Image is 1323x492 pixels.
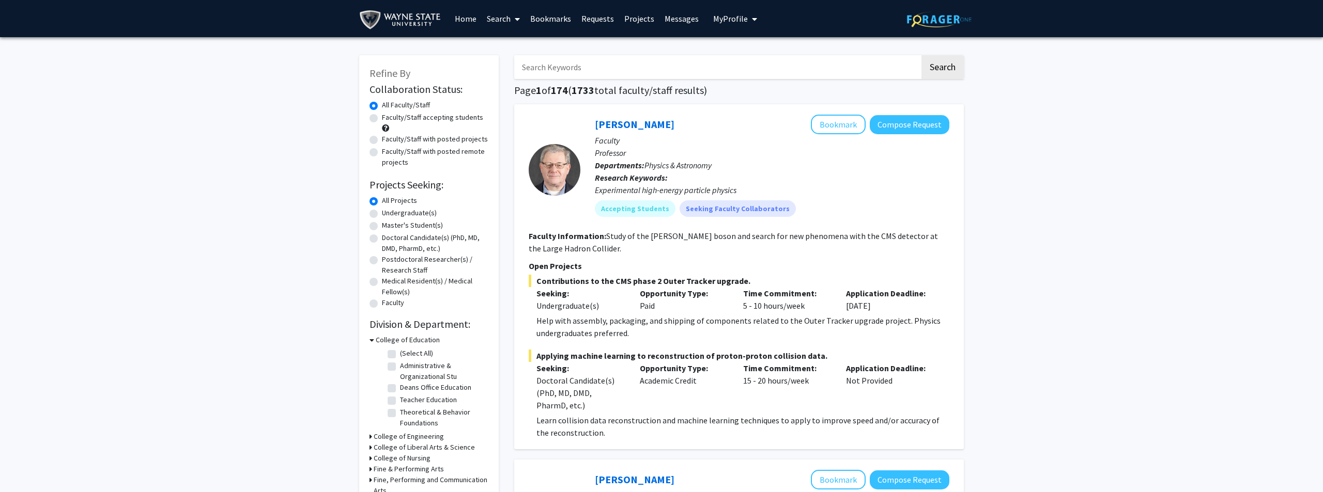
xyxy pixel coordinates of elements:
[400,382,471,393] label: Deans Office Education
[529,260,949,272] p: Open Projects
[811,115,866,134] button: Add Robert Harr to Bookmarks
[811,470,866,489] button: Add Nicole Coleman to Bookmarks
[400,407,486,428] label: Theoretical & Behavior Foundations
[536,314,949,339] p: Help with assembly, packaging, and shipping of components related to the Outer Tracker upgrade pr...
[536,84,542,97] span: 1
[382,276,488,297] label: Medical Resident(s) / Medical Fellow(s)
[595,200,675,217] mat-chip: Accepting Students
[846,362,934,374] p: Application Deadline:
[644,160,712,170] span: Physics & Astronomy
[1279,446,1315,484] iframe: Chat
[846,287,934,299] p: Application Deadline:
[743,362,831,374] p: Time Commitment:
[376,335,440,345] h3: College of Education
[595,147,949,159] p: Professor
[536,287,624,299] p: Seeking:
[595,160,644,170] b: Departments:
[838,287,942,312] div: [DATE]
[450,1,482,37] a: Home
[382,297,404,308] label: Faculty
[743,287,831,299] p: Time Commitment:
[536,374,624,411] div: Doctoral Candidate(s) (PhD, MD, DMD, PharmD, etc.)
[514,84,964,97] h1: Page of ( total faculty/staff results)
[382,100,430,110] label: All Faculty/Staff
[400,394,457,405] label: Teacher Education
[482,1,525,37] a: Search
[576,1,619,37] a: Requests
[870,470,949,489] button: Compose Request to Nicole Coleman
[870,115,949,134] button: Compose Request to Robert Harr
[536,362,624,374] p: Seeking:
[514,55,920,79] input: Search Keywords
[632,362,735,411] div: Academic Credit
[595,184,949,196] div: Experimental high-energy particle physics
[640,287,728,299] p: Opportunity Type:
[374,453,430,464] h3: College of Nursing
[370,179,488,191] h2: Projects Seeking:
[382,208,437,218] label: Undergraduate(s)
[529,231,938,253] fg-read-more: Study of the [PERSON_NAME] boson and search for new phenomena with the CMS detector at the Large ...
[382,195,417,206] label: All Projects
[640,362,728,374] p: Opportunity Type:
[359,8,445,31] img: Wayne State University Logo
[370,83,488,96] h2: Collaboration Status:
[680,200,796,217] mat-chip: Seeking Faculty Collaborators
[382,254,488,276] label: Postdoctoral Researcher(s) / Research Staff
[525,1,576,37] a: Bookmarks
[838,362,942,411] div: Not Provided
[572,84,594,97] span: 1733
[529,350,949,362] span: Applying machine learning to reconstruction of proton-proton collision data.
[551,84,568,97] span: 174
[595,473,674,486] a: [PERSON_NAME]
[536,414,949,439] p: Learn collision data reconstruction and machine learning techniques to apply to improve speed and...
[632,287,735,312] div: Paid
[370,67,410,80] span: Refine By
[713,13,748,24] span: My Profile
[382,134,488,145] label: Faculty/Staff with posted projects
[382,146,488,168] label: Faculty/Staff with posted remote projects
[374,442,475,453] h3: College of Liberal Arts & Science
[382,220,443,231] label: Master's Student(s)
[921,55,964,79] button: Search
[374,464,444,474] h3: Fine & Performing Arts
[382,112,483,123] label: Faculty/Staff accepting students
[595,134,949,147] p: Faculty
[619,1,659,37] a: Projects
[735,287,839,312] div: 5 - 10 hours/week
[735,362,839,411] div: 15 - 20 hours/week
[659,1,704,37] a: Messages
[907,11,972,27] img: ForagerOne Logo
[529,275,949,287] span: Contributions to the CMS phase 2 Outer Tracker upgrade.
[370,318,488,330] h2: Division & Department:
[595,172,668,183] b: Research Keywords:
[374,431,444,442] h3: College of Engineering
[400,360,486,382] label: Administrative & Organizational Stu
[595,118,674,131] a: [PERSON_NAME]
[536,299,624,312] div: Undergraduate(s)
[400,348,433,359] label: (Select All)
[382,232,488,254] label: Doctoral Candidate(s) (PhD, MD, DMD, PharmD, etc.)
[529,231,606,241] b: Faculty Information:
